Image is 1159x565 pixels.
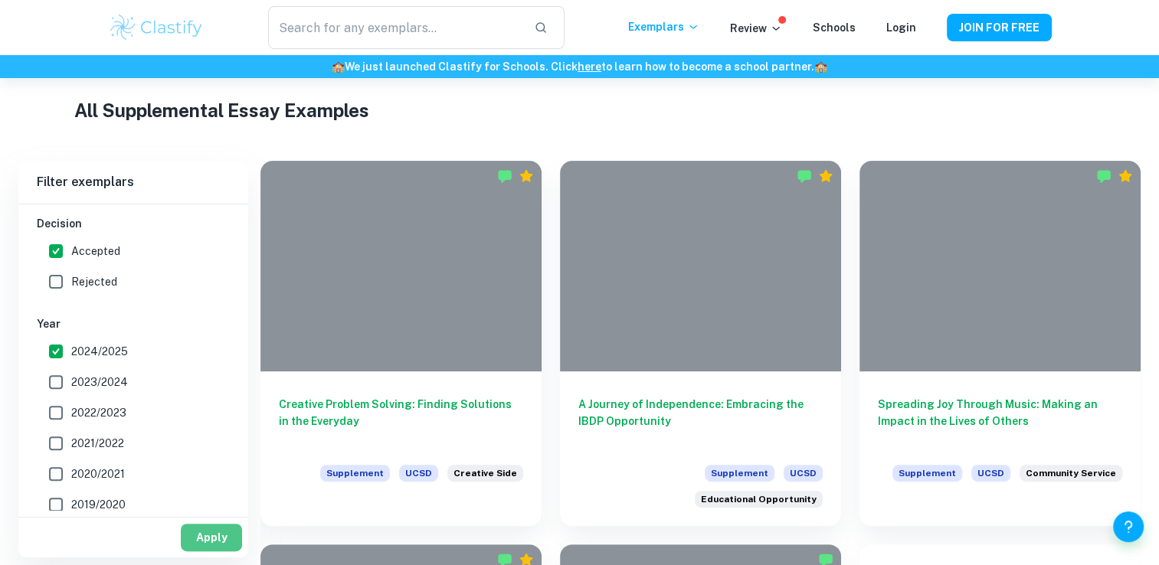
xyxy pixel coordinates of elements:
div: Premium [519,168,534,184]
span: Supplement [705,465,774,482]
span: Educational Opportunity [701,492,817,506]
span: 🏫 [814,60,827,73]
span: 2020/2021 [71,465,125,482]
span: Accepted [71,243,120,260]
a: Creative Problem Solving: Finding Solutions in the EverydaySupplementUCSDEvery person has a creat... [260,161,542,526]
h6: Year [37,315,230,332]
img: Marked [797,168,812,184]
div: What have you done to make your school or your community a better place? [1020,465,1122,491]
span: Creative Side [453,466,517,480]
a: Login [886,21,916,34]
span: 2021/2022 [71,435,124,452]
span: Supplement [320,465,390,482]
p: Exemplars [628,18,699,35]
div: Premium [1118,168,1133,184]
div: Every person has a creative side, and it can be expressed in many ways: problem solving, original... [447,465,523,491]
span: Supplement [892,465,962,482]
span: 2023/2024 [71,374,128,390]
span: 2019/2020 [71,496,126,513]
span: 🏫 [332,60,345,73]
p: Review [730,20,782,37]
h6: Creative Problem Solving: Finding Solutions in the Everyday [279,396,523,446]
a: Schools [813,21,856,34]
h6: A Journey of Independence: Embracing the IBDP Opportunity [578,396,823,446]
span: 2024/2025 [71,343,128,360]
h6: Filter exemplars [18,161,248,204]
input: Search for any exemplars... [268,6,521,49]
span: UCSD [399,465,438,482]
span: Community Service [1026,466,1116,480]
img: Marked [497,168,512,184]
h1: All Supplemental Essay Examples [74,96,1085,124]
div: Describe how you have taken advantage of a significant educational opportunity or worked to overc... [695,491,823,508]
h6: Spreading Joy Through Music: Making an Impact in the Lives of Others [878,396,1122,446]
span: UCSD [784,465,823,482]
span: 2022/2023 [71,404,126,421]
div: Premium [818,168,833,184]
button: JOIN FOR FREE [947,14,1052,41]
a: A Journey of Independence: Embracing the IBDP OpportunitySupplementUCSDDescribe how you have take... [560,161,841,526]
a: here [578,60,601,73]
span: Rejected [71,273,117,290]
span: UCSD [971,465,1010,482]
img: Clastify logo [108,12,205,43]
h6: Decision [37,215,230,232]
img: Marked [1096,168,1112,184]
button: Apply [181,524,242,551]
button: Help and Feedback [1113,511,1144,542]
a: Spreading Joy Through Music: Making an Impact in the Lives of OthersSupplementUCSDWhat have you d... [859,161,1141,526]
h6: We just launched Clastify for Schools. Click to learn how to become a school partner. [3,58,1156,75]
